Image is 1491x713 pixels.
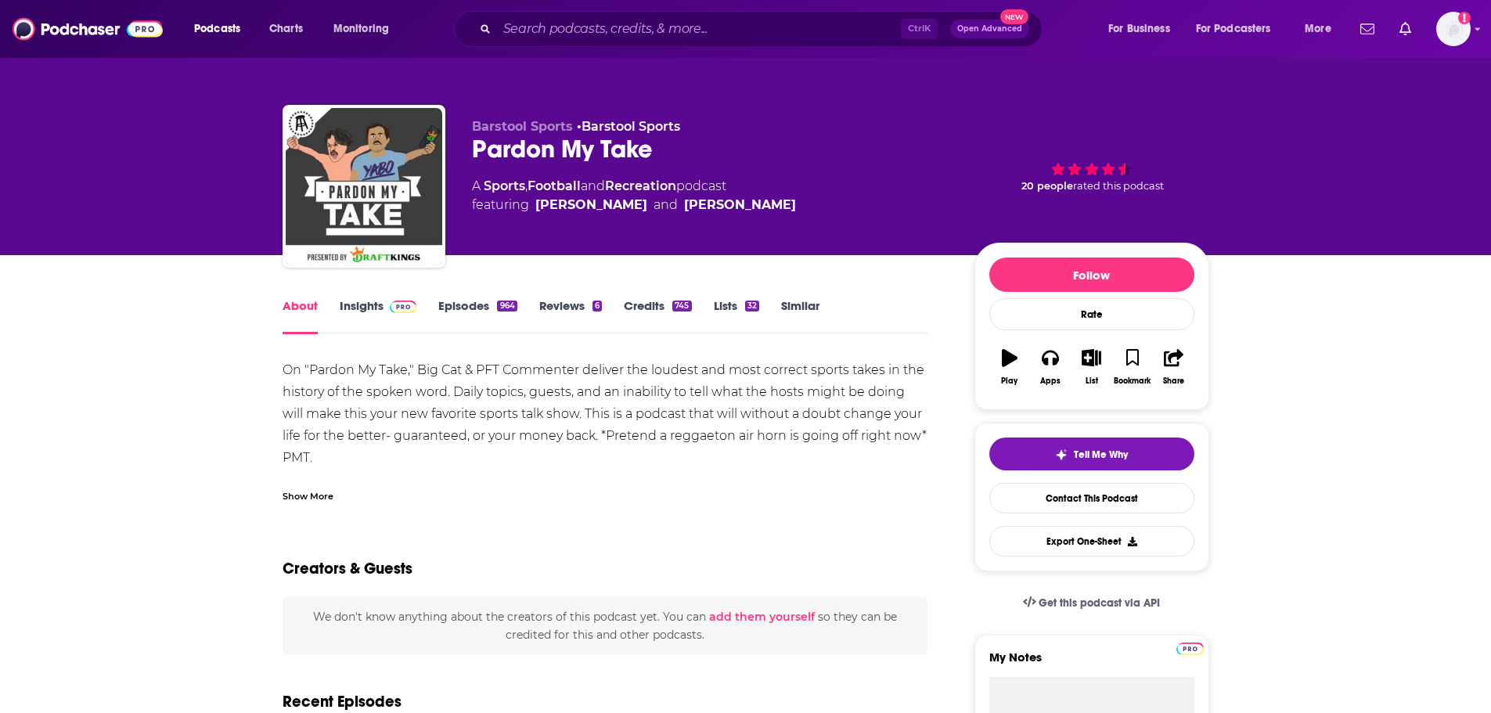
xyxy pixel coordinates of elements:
button: open menu [1294,16,1351,41]
div: 745 [672,301,691,311]
h2: Creators & Guests [283,559,412,578]
button: Play [989,339,1030,395]
button: Export One-Sheet [989,526,1194,556]
button: tell me why sparkleTell Me Why [989,438,1194,470]
span: and [581,178,605,193]
input: Search podcasts, credits, & more... [497,16,901,41]
img: Podchaser Pro [390,301,417,313]
img: User Profile [1436,12,1471,46]
a: Contact This Podcast [989,483,1194,513]
button: Show profile menu [1436,12,1471,46]
span: featuring [472,196,796,214]
span: We don't know anything about the creators of this podcast yet . You can so they can be credited f... [313,610,897,641]
a: Similar [781,298,819,334]
span: More [1305,18,1331,40]
span: and [654,196,678,214]
div: Rate [989,298,1194,330]
a: InsightsPodchaser Pro [340,298,417,334]
div: 20 peoplerated this podcast [974,119,1209,216]
button: open menu [322,16,409,41]
a: Reviews6 [539,298,602,334]
span: Open Advanced [957,25,1022,33]
span: Barstool Sports [472,119,573,134]
button: Bookmark [1112,339,1153,395]
div: 32 [745,301,759,311]
img: tell me why sparkle [1055,448,1068,461]
div: On "Pardon My Take," Big Cat & PFT Commenter deliver the loudest and most correct sports takes in... [283,359,928,535]
span: , [525,178,528,193]
img: Podchaser - Follow, Share and Rate Podcasts [13,14,163,44]
a: Lists32 [714,298,759,334]
div: Bookmark [1114,376,1151,386]
img: Podchaser Pro [1176,643,1204,655]
button: Apps [1030,339,1071,395]
div: 964 [497,301,517,311]
div: Apps [1040,376,1061,386]
label: My Notes [989,650,1194,677]
span: Get this podcast via API [1039,596,1160,610]
a: Football [528,178,581,193]
button: List [1071,339,1111,395]
a: Show notifications dropdown [1393,16,1417,42]
span: Tell Me Why [1074,448,1128,461]
div: Share [1163,376,1184,386]
a: Show notifications dropdown [1354,16,1381,42]
a: Recreation [605,178,676,193]
a: Get this podcast via API [1010,584,1173,622]
svg: Add a profile image [1458,12,1471,24]
div: Search podcasts, credits, & more... [469,11,1057,47]
h2: Recent Episodes [283,692,402,711]
a: [PERSON_NAME] [684,196,796,214]
span: Charts [269,18,303,40]
span: For Podcasters [1196,18,1271,40]
button: Follow [989,257,1194,292]
span: For Business [1108,18,1170,40]
div: A podcast [472,177,796,214]
a: About [283,298,318,334]
a: [PERSON_NAME] [535,196,647,214]
a: Episodes964 [438,298,517,334]
div: Play [1001,376,1017,386]
a: Barstool Sports [582,119,680,134]
span: Podcasts [194,18,240,40]
span: Monitoring [333,18,389,40]
a: Pro website [1176,640,1204,655]
button: Share [1153,339,1194,395]
button: add them yourself [709,610,815,623]
a: Credits745 [624,298,691,334]
button: Open AdvancedNew [950,20,1029,38]
span: Ctrl K [901,19,938,39]
span: • [577,119,680,134]
span: Logged in as evankrask [1436,12,1471,46]
span: New [1000,9,1028,24]
div: 6 [592,301,602,311]
button: open menu [183,16,261,41]
img: Pardon My Take [286,108,442,265]
div: List [1086,376,1098,386]
a: Charts [259,16,312,41]
a: Sports [484,178,525,193]
span: rated this podcast [1073,180,1164,192]
button: open menu [1186,16,1294,41]
button: open menu [1097,16,1190,41]
span: 20 people [1021,180,1073,192]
